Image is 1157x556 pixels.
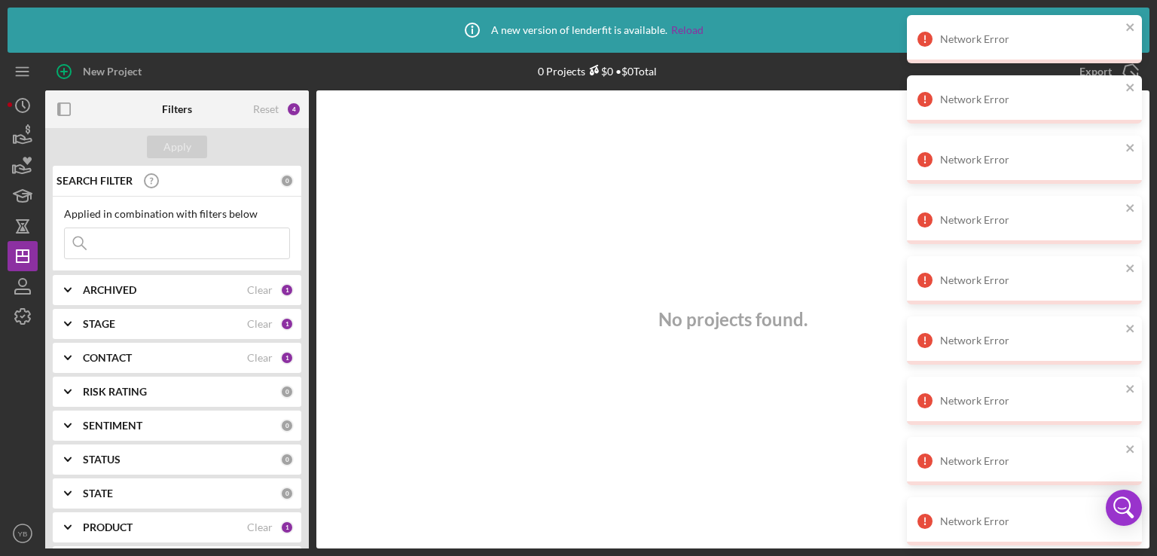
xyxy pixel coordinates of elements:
[940,93,1121,105] div: Network Error
[1106,490,1142,526] div: Open Intercom Messenger
[280,174,294,188] div: 0
[247,352,273,364] div: Clear
[83,454,121,466] b: STATUS
[247,521,273,533] div: Clear
[940,33,1121,45] div: Network Error
[280,521,294,534] div: 1
[538,65,657,78] div: 0 Projects • $0 Total
[280,453,294,466] div: 0
[286,102,301,117] div: 4
[162,103,192,115] b: Filters
[940,395,1121,407] div: Network Error
[56,175,133,187] b: SEARCH FILTER
[1125,142,1136,156] button: close
[147,136,207,158] button: Apply
[585,65,613,78] div: $0
[671,24,704,36] a: Reload
[940,515,1121,527] div: Network Error
[83,318,115,330] b: STAGE
[64,208,290,220] div: Applied in combination with filters below
[83,420,142,432] b: SENTIMENT
[1125,443,1136,457] button: close
[1125,322,1136,337] button: close
[247,284,273,296] div: Clear
[45,57,157,87] button: New Project
[1125,202,1136,216] button: close
[247,318,273,330] div: Clear
[83,57,142,87] div: New Project
[280,385,294,399] div: 0
[280,487,294,500] div: 0
[280,317,294,331] div: 1
[83,487,113,499] b: STATE
[940,154,1121,166] div: Network Error
[453,11,704,49] div: A new version of lenderfit is available.
[83,386,147,398] b: RISK RATING
[280,283,294,297] div: 1
[83,352,132,364] b: CONTACT
[18,530,28,538] text: YB
[940,274,1121,286] div: Network Error
[253,103,279,115] div: Reset
[1125,21,1136,35] button: close
[83,521,133,533] b: PRODUCT
[940,214,1121,226] div: Network Error
[163,136,191,158] div: Apply
[940,335,1121,347] div: Network Error
[1125,81,1136,96] button: close
[658,309,807,330] h3: No projects found.
[1125,262,1136,276] button: close
[8,518,38,548] button: YB
[1125,383,1136,397] button: close
[280,351,294,365] div: 1
[940,455,1121,467] div: Network Error
[280,419,294,432] div: 0
[83,284,136,296] b: ARCHIVED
